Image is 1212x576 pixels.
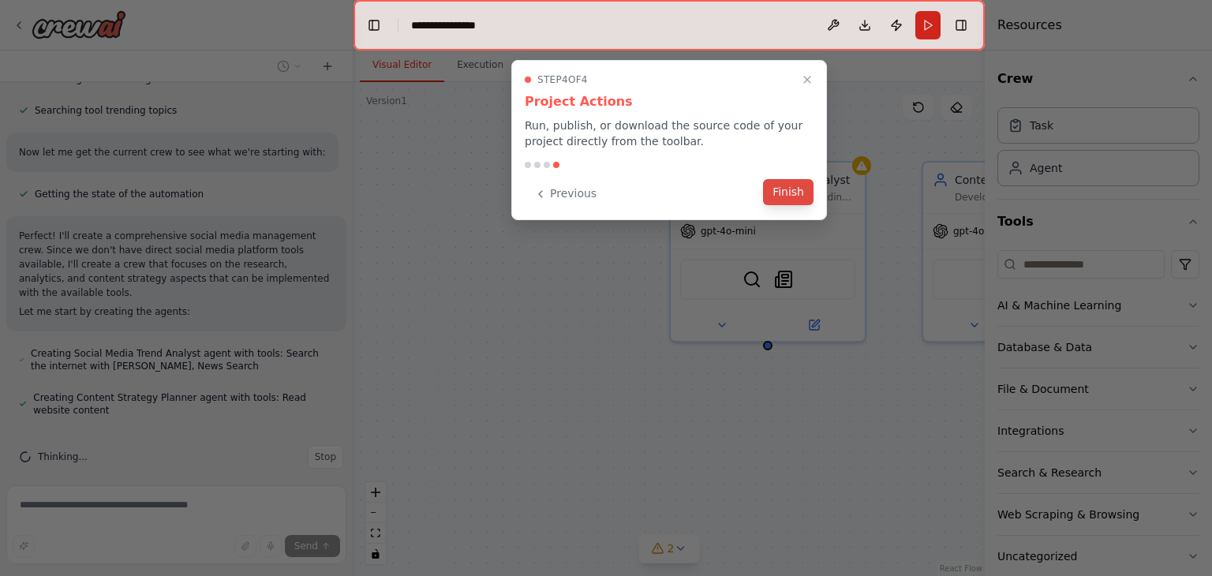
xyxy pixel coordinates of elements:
button: Previous [525,181,606,207]
span: Step 4 of 4 [537,73,588,86]
button: Close walkthrough [798,70,817,89]
p: Run, publish, or download the source code of your project directly from the toolbar. [525,118,814,149]
h3: Project Actions [525,92,814,111]
button: Hide left sidebar [363,14,385,36]
button: Finish [763,179,814,205]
